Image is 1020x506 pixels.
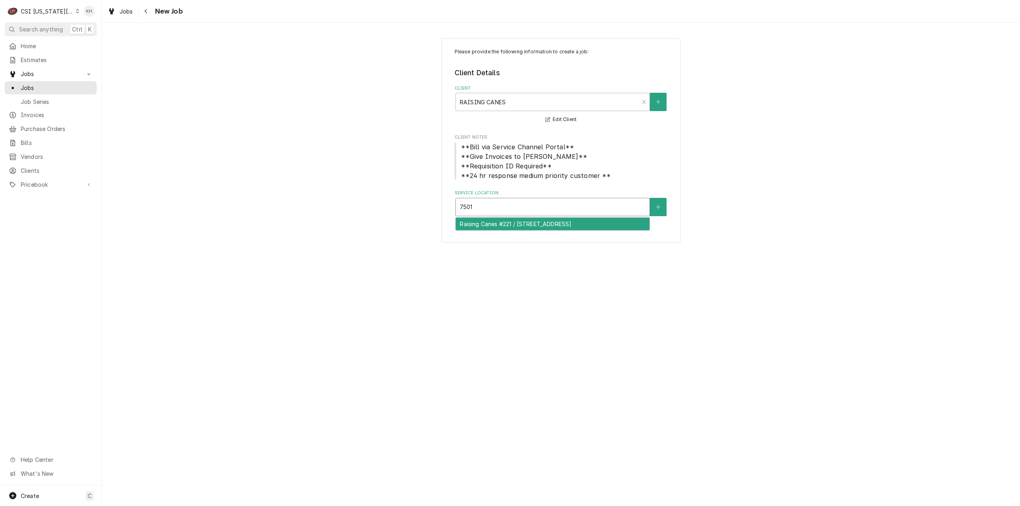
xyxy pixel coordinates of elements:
[455,85,668,125] div: Client
[153,6,183,17] span: New Job
[84,6,95,17] div: Kelsey Hetlage's Avatar
[21,152,93,161] span: Vendors
[5,81,97,94] a: Jobs
[88,25,92,33] span: K
[21,469,92,478] span: What's New
[7,6,18,17] div: CSI Kansas City's Avatar
[455,190,668,216] div: Service Location
[656,99,661,105] svg: Create New Client
[140,5,153,18] button: Navigate back
[5,150,97,163] a: Vendors
[21,125,93,133] span: Purchase Orders
[88,492,92,500] span: C
[21,111,93,119] span: Invoices
[72,25,82,33] span: Ctrl
[441,38,681,243] div: Job Create/Update
[21,56,93,64] span: Estimates
[21,98,93,106] span: Job Series
[455,190,668,196] label: Service Location
[21,455,92,464] span: Help Center
[455,85,668,92] label: Client
[5,453,97,466] a: Go to Help Center
[455,134,668,141] span: Client Notes
[5,164,97,177] a: Clients
[21,166,93,175] span: Clients
[21,42,93,50] span: Home
[21,139,93,147] span: Bills
[5,178,97,191] a: Go to Pricebook
[84,6,95,17] div: KH
[7,6,18,17] div: C
[21,70,81,78] span: Jobs
[5,39,97,53] a: Home
[455,48,668,216] div: Job Create/Update Form
[5,67,97,80] a: Go to Jobs
[21,84,93,92] span: Jobs
[455,68,668,78] legend: Client Details
[650,93,667,111] button: Create New Client
[656,204,661,210] svg: Create New Location
[456,218,649,230] div: Raising Canes #221 / [STREET_ADDRESS]
[120,7,133,16] span: Jobs
[21,180,81,189] span: Pricebook
[5,95,97,108] a: Job Series
[455,134,668,180] div: Client Notes
[21,492,39,499] span: Create
[104,5,136,18] a: Jobs
[650,198,667,216] button: Create New Location
[455,48,668,55] p: Please provide the following information to create a job:
[5,136,97,149] a: Bills
[5,108,97,121] a: Invoices
[5,22,97,36] button: Search anythingCtrlK
[455,142,668,180] span: Client Notes
[19,25,63,33] span: Search anything
[5,122,97,135] a: Purchase Orders
[461,143,611,180] span: **Bill via Service Channel Portal** **Give Invoices to [PERSON_NAME]** **Requisition ID Required*...
[5,53,97,66] a: Estimates
[21,7,73,16] div: CSI [US_STATE][GEOGRAPHIC_DATA]
[544,115,578,125] button: Edit Client
[5,467,97,480] a: Go to What's New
